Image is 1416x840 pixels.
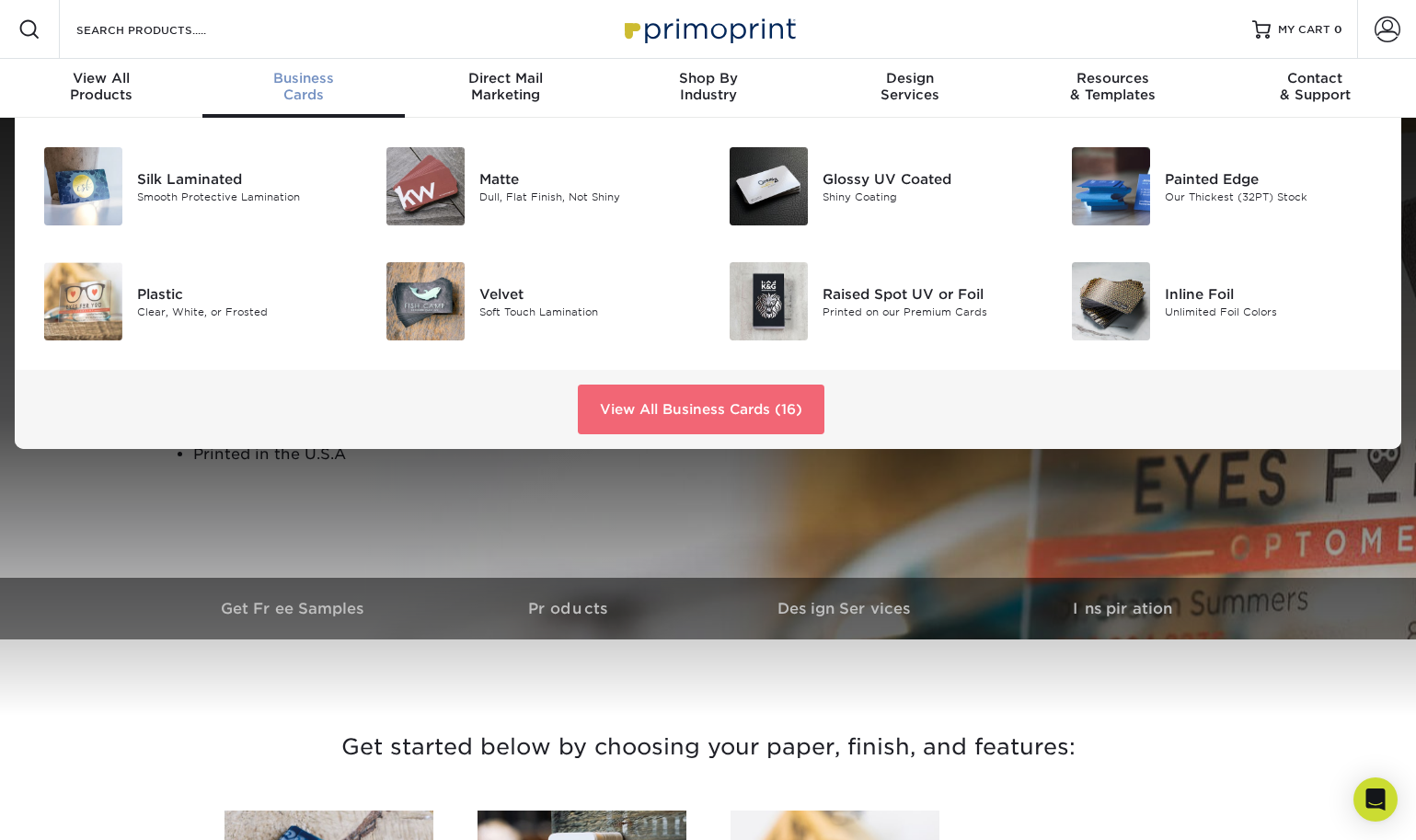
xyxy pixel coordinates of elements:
[1065,140,1379,233] a: Painted Edge Business Cards Painted Edge Our Thickest (32PT) Stock
[44,262,122,340] img: Plastic Business Cards
[405,59,607,118] a: Direct MailMarketing
[479,283,694,304] div: Velvet
[730,147,808,225] img: Glossy UV Coated Business Cards
[722,140,1037,233] a: Glossy UV Coated Business Cards Glossy UV Coated Shiny Coating
[75,18,254,40] input: SEARCH PRODUCTS.....
[1278,22,1330,38] span: MY CART
[1214,59,1416,118] a: Contact& Support
[386,147,465,225] img: Matte Business Cards
[616,9,800,49] img: Primoprint
[1165,304,1379,319] div: Unlimited Foil Colors
[1214,70,1416,86] span: Contact
[1072,147,1150,225] img: Painted Edge Business Cards
[823,189,1037,204] div: Shiny Coating
[1011,59,1214,118] a: Resources& Templates
[202,59,405,118] a: BusinessCards
[809,59,1011,118] a: DesignServices
[379,255,694,348] a: Velvet Business Cards Velvet Soft Touch Lamination
[137,168,351,189] div: Silk Laminated
[1011,70,1214,86] span: Resources
[607,70,810,86] span: Shop By
[1353,777,1398,822] div: Open Intercom Messenger
[1165,168,1379,189] div: Painted Edge
[137,283,351,304] div: Plastic
[578,385,824,434] a: View All Business Cards (16)
[479,168,694,189] div: Matte
[379,140,694,233] a: Matte Business Cards Matte Dull, Flat Finish, Not Shiny
[137,189,351,204] div: Smooth Protective Lamination
[479,189,694,204] div: Dull, Flat Finish, Not Shiny
[1165,189,1379,204] div: Our Thickest (32PT) Stock
[607,70,810,103] div: Industry
[1065,255,1379,348] a: Inline Foil Business Cards Inline Foil Unlimited Foil Colors
[1011,70,1214,103] div: & Templates
[202,70,405,86] span: Business
[730,262,808,340] img: Raised Spot UV or Foil Business Cards
[405,70,607,103] div: Marketing
[823,304,1037,319] div: Printed on our Premium Cards
[809,70,1011,103] div: Services
[170,706,1247,788] h3: Get started below by choosing your paper, finish, and features:
[137,304,351,319] div: Clear, White, or Frosted
[5,784,156,834] iframe: Google Customer Reviews
[1165,283,1379,304] div: Inline Foil
[405,70,607,86] span: Direct Mail
[479,304,694,319] div: Soft Touch Lamination
[44,147,122,225] img: Silk Laminated Business Cards
[1072,262,1150,340] img: Inline Foil Business Cards
[1334,23,1342,36] span: 0
[607,59,810,118] a: Shop ByIndustry
[809,70,1011,86] span: Design
[722,255,1037,348] a: Raised Spot UV or Foil Business Cards Raised Spot UV or Foil Printed on our Premium Cards
[823,168,1037,189] div: Glossy UV Coated
[1214,70,1416,103] div: & Support
[823,283,1037,304] div: Raised Spot UV or Foil
[37,140,351,233] a: Silk Laminated Business Cards Silk Laminated Smooth Protective Lamination
[202,70,405,103] div: Cards
[386,262,465,340] img: Velvet Business Cards
[37,255,351,348] a: Plastic Business Cards Plastic Clear, White, or Frosted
